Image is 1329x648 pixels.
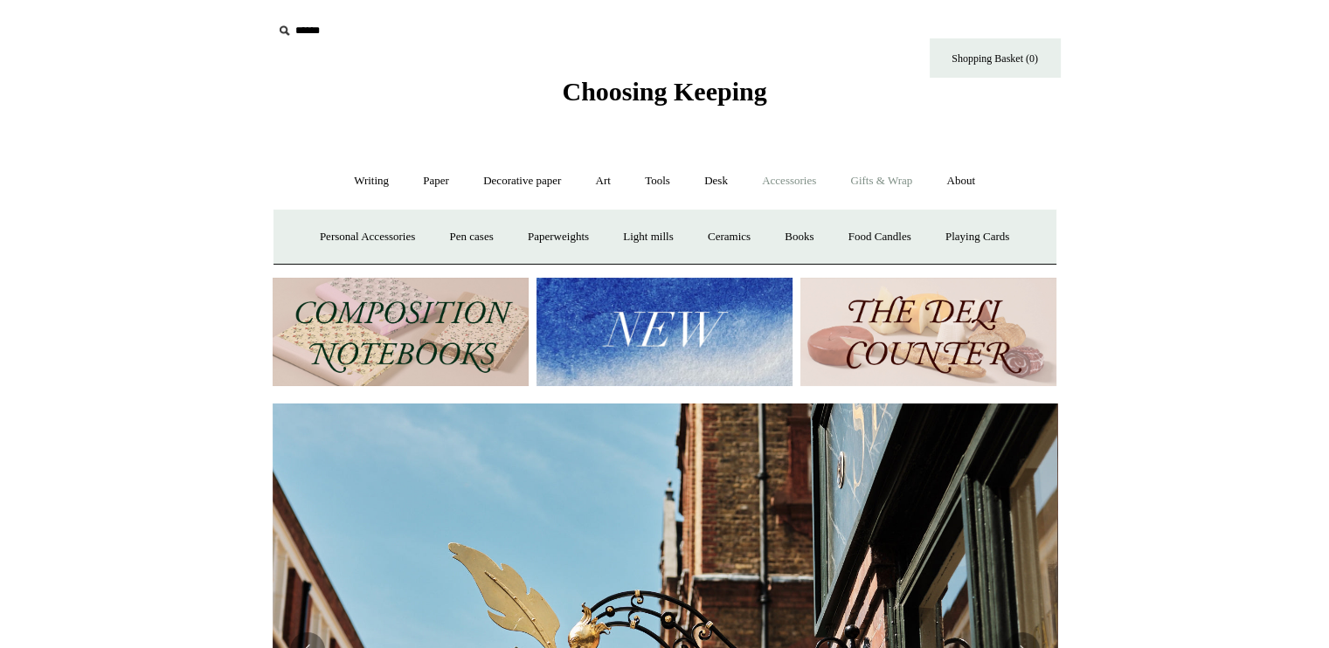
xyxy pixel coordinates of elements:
[833,214,927,260] a: Food Candles
[512,214,605,260] a: Paperweights
[800,278,1056,387] img: The Deli Counter
[834,158,928,204] a: Gifts & Wrap
[607,214,689,260] a: Light mills
[692,214,766,260] a: Ceramics
[930,214,1025,260] a: Playing Cards
[689,158,744,204] a: Desk
[562,77,766,106] span: Choosing Keeping
[931,158,991,204] a: About
[580,158,626,204] a: Art
[746,158,832,204] a: Accessories
[338,158,405,204] a: Writing
[273,278,529,387] img: 202302 Composition ledgers.jpg__PID:69722ee6-fa44-49dd-a067-31375e5d54ec
[304,214,431,260] a: Personal Accessories
[536,278,793,387] img: New.jpg__PID:f73bdf93-380a-4a35-bcfe-7823039498e1
[930,38,1061,78] a: Shopping Basket (0)
[562,91,766,103] a: Choosing Keeping
[769,214,829,260] a: Books
[467,158,577,204] a: Decorative paper
[407,158,465,204] a: Paper
[433,214,509,260] a: Pen cases
[629,158,686,204] a: Tools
